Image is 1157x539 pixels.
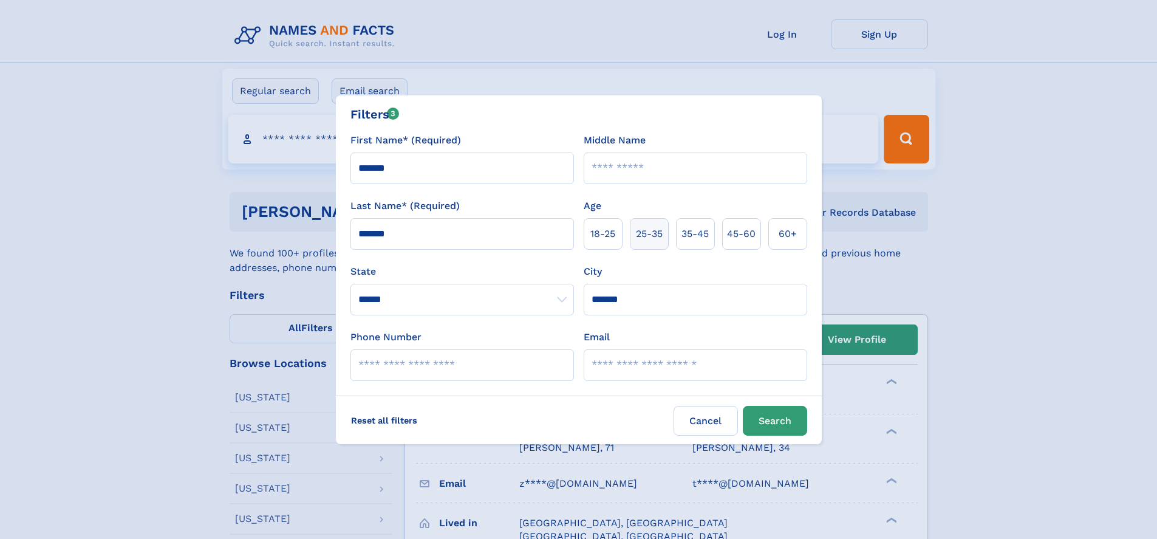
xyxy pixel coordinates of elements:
[350,133,461,148] label: First Name* (Required)
[343,406,425,435] label: Reset all filters
[743,406,807,436] button: Search
[584,133,646,148] label: Middle Name
[350,330,422,345] label: Phone Number
[584,330,610,345] label: Email
[590,227,615,241] span: 18‑25
[350,199,460,213] label: Last Name* (Required)
[636,227,663,241] span: 25‑35
[779,227,797,241] span: 60+
[350,264,574,279] label: State
[674,406,738,436] label: Cancel
[584,264,602,279] label: City
[681,227,709,241] span: 35‑45
[584,199,601,213] label: Age
[350,105,400,123] div: Filters
[727,227,756,241] span: 45‑60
